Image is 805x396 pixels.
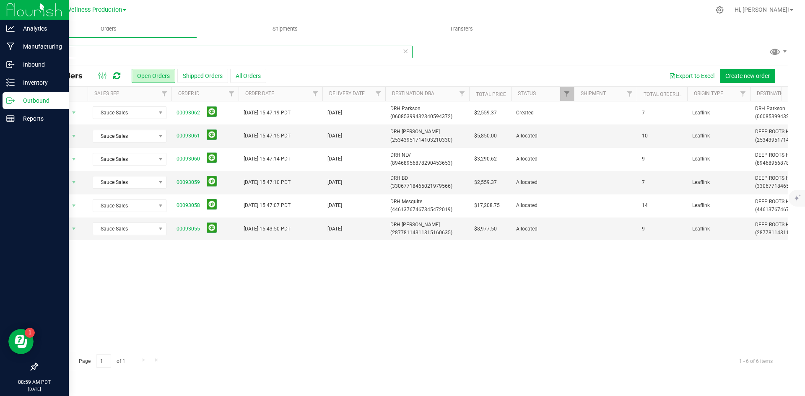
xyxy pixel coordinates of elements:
span: [DATE] 15:47:15 PDT [244,132,291,140]
inline-svg: Inventory [6,78,15,87]
span: Create new order [725,72,770,79]
span: $2,559.37 [474,109,497,117]
span: Shipments [261,25,309,33]
span: $17,208.75 [474,202,500,210]
span: Created [516,109,569,117]
span: [DATE] 15:47:07 PDT [244,202,291,210]
span: [DATE] [327,132,342,140]
inline-svg: Analytics [6,24,15,33]
p: [DATE] [4,386,65,392]
inline-svg: Inbound [6,60,15,69]
a: Filter [371,87,385,101]
p: Analytics [15,23,65,34]
a: Filter [455,87,469,101]
span: [DATE] [327,109,342,117]
span: Hi, [PERSON_NAME]! [735,6,789,13]
button: Open Orders [132,69,175,83]
div: Manage settings [714,6,725,14]
span: Leaflink [692,202,745,210]
span: [DATE] [327,179,342,186]
button: Export to Excel [664,69,720,83]
span: [DATE] [327,225,342,233]
span: Sauce Sales [93,176,156,188]
span: select [69,223,79,235]
span: [DATE] 15:47:14 PDT [244,155,291,163]
a: Filter [623,87,637,101]
span: Polaris Wellness Production [45,6,122,13]
button: Create new order [720,69,775,83]
a: Order ID [178,91,200,96]
span: select [69,130,79,142]
a: Sales Rep [94,91,119,96]
span: Leaflink [692,109,745,117]
a: 00093058 [177,202,200,210]
a: Destination [757,91,788,96]
span: Orders [89,25,128,33]
span: [DATE] 15:43:50 PDT [244,225,291,233]
p: Outbound [15,96,65,106]
span: Sauce Sales [93,223,156,235]
a: Destination DBA [392,91,434,96]
span: $2,559.37 [474,179,497,186]
a: 00093061 [177,132,200,140]
a: Filter [736,87,750,101]
span: Sauce Sales [93,130,156,142]
iframe: Resource center unread badge [25,328,35,338]
span: 7 [642,109,645,117]
span: [DATE] [327,202,342,210]
a: 00093062 [177,109,200,117]
button: All Orders [230,69,266,83]
span: $3,290.62 [474,155,497,163]
span: DRH Mesquite (44613767467345472019) [390,198,464,214]
button: Shipped Orders [177,69,228,83]
span: 9 [642,155,645,163]
a: Total Price [476,91,506,97]
span: Page of 1 [72,355,132,368]
a: 00093055 [177,225,200,233]
span: DRH [PERSON_NAME] (28778114311315160635) [390,221,464,237]
span: Sauce Sales [93,153,156,165]
a: Filter [309,87,322,101]
a: Orders [20,20,197,38]
span: Allocated [516,155,569,163]
a: Shipments [197,20,373,38]
p: Reports [15,114,65,124]
span: Sauce Sales [93,107,156,119]
a: 00093060 [177,155,200,163]
span: Allocated [516,132,569,140]
span: $8,977.50 [474,225,497,233]
span: 1 - 6 of 6 items [732,355,779,367]
input: Search Order ID, Destination, Customer PO... [37,46,413,58]
a: Shipment [581,91,606,96]
input: 1 [96,355,111,368]
a: 00093059 [177,179,200,186]
a: Total Orderlines [644,91,689,97]
span: DRH Parkson (06085399432340594372) [390,105,464,121]
a: Filter [158,87,171,101]
p: Inventory [15,78,65,88]
span: select [69,107,79,119]
inline-svg: Outbound [6,96,15,105]
span: select [69,200,79,212]
span: Allocated [516,179,569,186]
span: 10 [642,132,648,140]
span: [DATE] 15:47:10 PDT [244,179,291,186]
span: 14 [642,202,648,210]
span: DRH NLV (89468956878290453653) [390,151,464,167]
span: select [69,153,79,165]
p: 08:59 AM PDT [4,378,65,386]
span: DRH [PERSON_NAME] (25343951714103210330) [390,128,464,144]
span: Allocated [516,202,569,210]
span: Transfers [439,25,484,33]
inline-svg: Reports [6,114,15,123]
span: 9 [642,225,645,233]
span: [DATE] 15:47:19 PDT [244,109,291,117]
iframe: Resource center [8,329,34,354]
span: Clear [402,46,408,57]
a: Status [518,91,536,96]
span: Leaflink [692,132,745,140]
span: DRH BD (33067718465021979566) [390,174,464,190]
p: Inbound [15,60,65,70]
a: Filter [560,87,574,101]
p: Manufacturing [15,41,65,52]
